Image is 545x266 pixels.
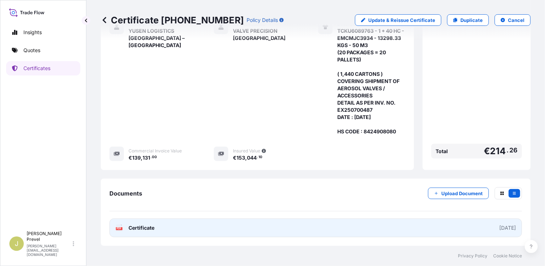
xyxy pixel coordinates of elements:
p: Duplicate [460,17,483,24]
span: Documents [109,190,142,197]
p: [PERSON_NAME][EMAIL_ADDRESS][DOMAIN_NAME] [27,244,71,257]
a: Duplicate [447,14,489,26]
span: Insured Value [233,148,260,154]
a: Certificates [6,61,80,75]
span: TCKU6089763 - 1 * 40 HC - EMCMJC3934 - 13298.33 KGS - 50 M3 (20 PACKAGES = 20 PALLETS) ( 1,440 CA... [337,27,405,135]
p: Upload Document [441,190,483,197]
p: Update & Reissue Certificate [368,17,435,24]
span: 153 [237,155,245,160]
p: Policy Details [247,17,278,24]
span: , [245,155,247,160]
a: Cookie Notice [493,253,522,259]
p: Certificate [PHONE_NUMBER] [101,14,244,26]
span: 10 [258,156,262,159]
a: Privacy Policy [458,253,487,259]
span: 26 [510,148,518,152]
p: Certificates [23,65,50,72]
span: € [129,155,132,160]
a: Quotes [6,43,80,58]
text: PDF [117,228,122,230]
p: Cancel [508,17,524,24]
p: [PERSON_NAME] Prevel [27,231,71,242]
a: PDFCertificate[DATE] [109,219,522,237]
span: 00 [152,156,157,159]
span: 214 [490,147,506,156]
span: Commercial Invoice Value [129,148,182,154]
span: € [484,147,490,156]
span: 131 [143,155,150,160]
span: . [507,148,509,152]
span: J [15,240,18,247]
p: Quotes [23,47,40,54]
a: Insights [6,25,80,40]
span: Total [436,148,448,155]
div: [DATE] [499,224,516,231]
button: Upload Document [428,188,489,199]
span: 139 [132,155,141,160]
span: € [233,155,237,160]
span: 044 [247,155,257,160]
span: . [257,156,258,159]
button: Cancel [495,14,531,26]
span: . [150,156,152,159]
a: Update & Reissue Certificate [355,14,441,26]
span: , [141,155,143,160]
p: Insights [23,29,42,36]
span: Certificate [129,224,154,231]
